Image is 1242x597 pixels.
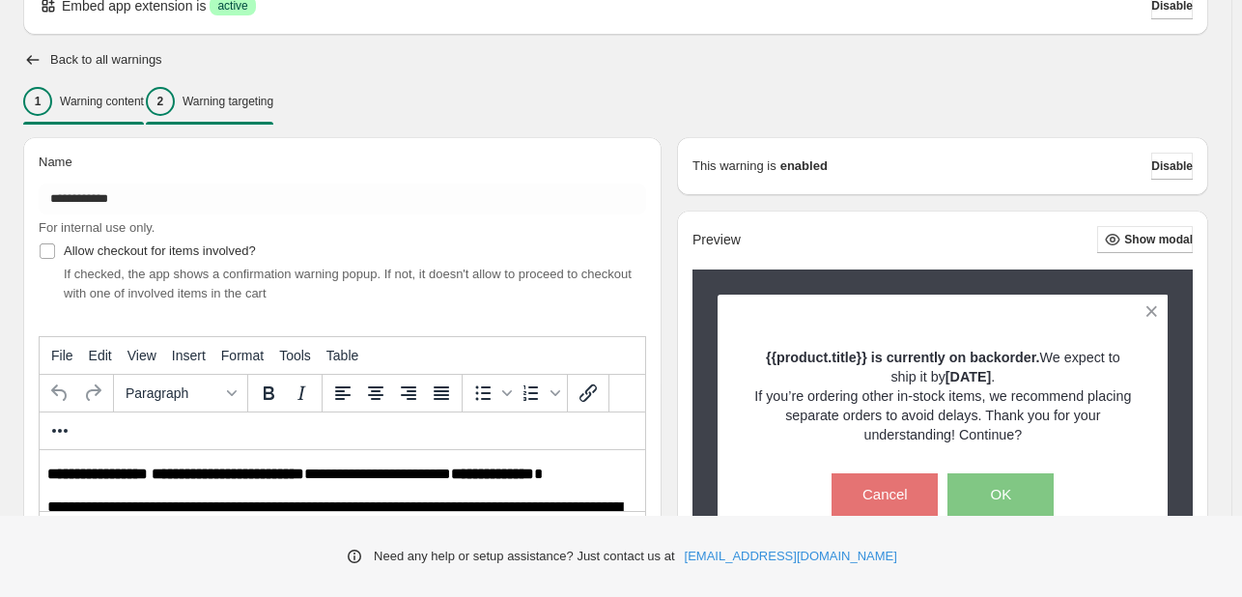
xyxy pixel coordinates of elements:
[39,155,72,169] span: Name
[126,385,220,401] span: Paragraph
[23,87,52,116] div: 1
[522,514,630,527] a: Powered by Tiny
[146,81,273,122] button: 2Warning targeting
[285,377,318,410] button: Italic
[572,377,605,410] button: Insert/edit link
[780,156,828,176] strong: enabled
[685,547,897,566] a: [EMAIL_ADDRESS][DOMAIN_NAME]
[1097,226,1193,253] button: Show modal
[64,267,632,300] span: If checked, the app shows a confirmation warning popup. If not, it doesn't allow to proceed to ch...
[43,377,76,410] button: Undo
[50,52,162,68] h2: Back to all warnings
[23,81,144,122] button: 1Warning content
[1124,232,1193,247] span: Show modal
[832,473,938,516] button: Cancel
[60,94,144,109] p: Warning content
[359,377,392,410] button: Align center
[118,377,243,410] button: Formats
[40,450,645,511] iframe: Rich Text Area
[425,377,458,410] button: Justify
[252,377,285,410] button: Bold
[51,348,73,363] span: File
[326,348,358,363] span: Table
[64,243,256,258] span: Allow checkout for items involved?
[692,232,741,248] h2: Preview
[692,156,776,176] p: This warning is
[76,377,109,410] button: Redo
[751,348,1135,386] p: We expect to ship it by .
[326,377,359,410] button: Align left
[871,350,1040,365] strong: is currently on backorder.
[221,348,264,363] span: Format
[515,377,563,410] div: Numbered list
[39,220,155,235] span: For internal use only.
[43,414,76,447] button: More...
[1151,158,1193,174] span: Disable
[279,348,311,363] span: Tools
[146,87,175,116] div: 2
[392,377,425,410] button: Align right
[127,348,156,363] span: View
[172,348,206,363] span: Insert
[183,94,273,109] p: Warning targeting
[89,348,112,363] span: Edit
[1151,153,1193,180] button: Disable
[466,377,515,410] div: Bullet list
[751,386,1135,444] p: If you’re ordering other in-stock items, we recommend placing separate orders to avoid delays. Th...
[629,512,645,528] div: Resize
[946,369,991,384] strong: [DATE]
[947,473,1054,516] button: OK
[8,15,598,84] body: Rich Text Area. Press ALT-0 for help.
[766,350,867,365] strong: {{product.title}}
